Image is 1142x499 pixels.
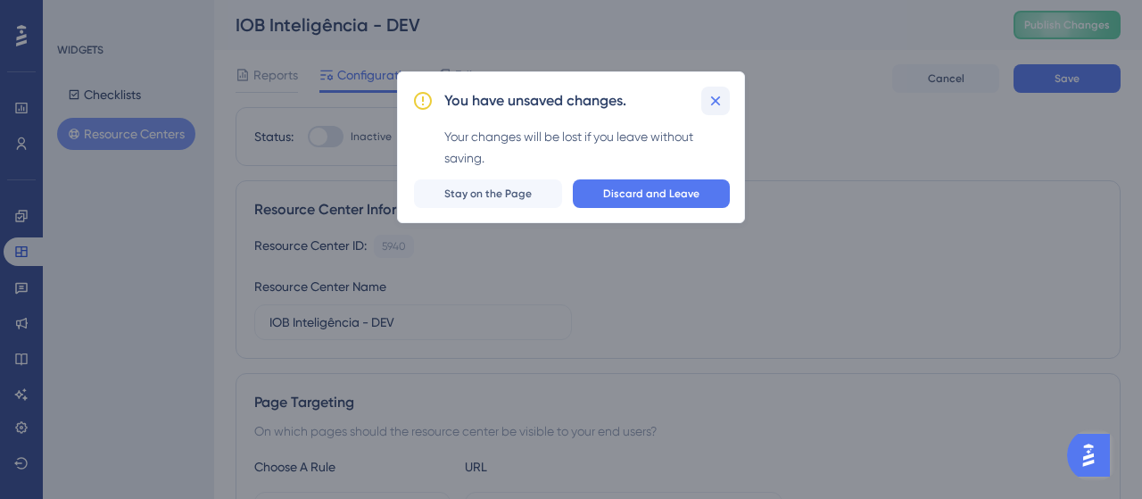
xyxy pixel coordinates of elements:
span: Stay on the Page [444,187,532,201]
iframe: UserGuiding AI Assistant Launcher [1067,428,1121,482]
span: Discard and Leave [603,187,699,201]
h2: You have unsaved changes. [444,90,626,112]
div: Your changes will be lost if you leave without saving. [444,126,730,169]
